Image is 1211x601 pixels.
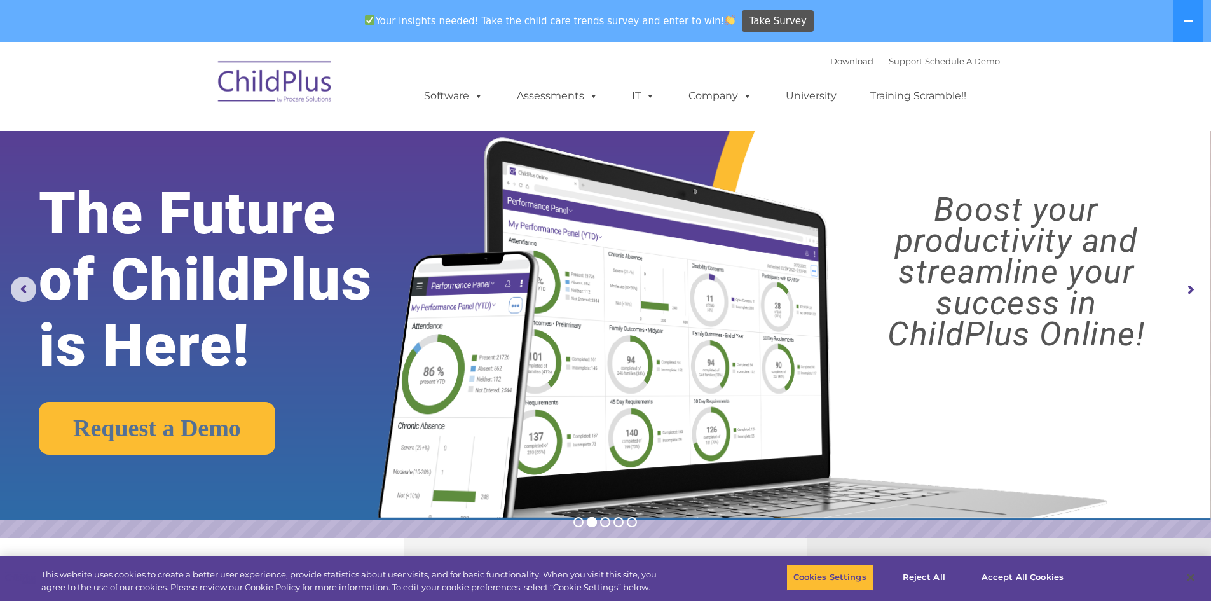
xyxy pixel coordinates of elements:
a: Request a Demo [39,402,275,455]
a: University [773,83,849,109]
span: Last name [177,84,216,93]
a: Software [411,83,496,109]
a: Training Scramble!! [858,83,979,109]
button: Accept All Cookies [975,564,1071,591]
img: ✅ [365,15,374,25]
img: 👏 [725,15,735,25]
button: Cookies Settings [786,564,873,591]
a: Assessments [504,83,611,109]
rs-layer: The Future of ChildPlus is Here! [39,181,425,379]
button: Close [1177,563,1205,591]
span: Your insights needed! Take the child care trends survey and enter to win! [360,8,741,33]
img: ChildPlus by Procare Solutions [212,52,339,116]
a: Take Survey [742,10,814,32]
font: | [830,56,1000,66]
button: Reject All [884,564,964,591]
span: Take Survey [749,10,807,32]
a: Download [830,56,873,66]
rs-layer: Boost your productivity and streamline your success in ChildPlus Online! [837,194,1196,350]
a: Company [676,83,765,109]
a: IT [619,83,667,109]
div: This website uses cookies to create a better user experience, provide statistics about user visit... [41,569,666,593]
span: Phone number [177,136,231,146]
a: Support [889,56,922,66]
a: Schedule A Demo [925,56,1000,66]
